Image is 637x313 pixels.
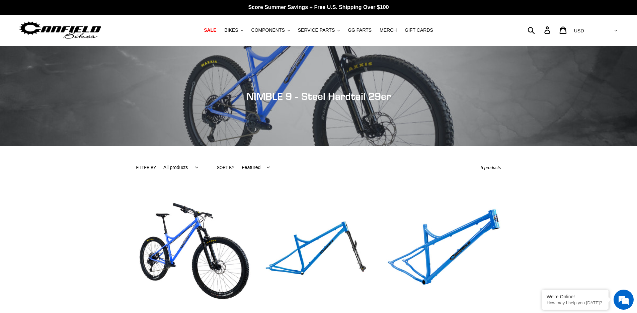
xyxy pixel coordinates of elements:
[547,300,604,305] p: How may I help you today?
[547,294,604,299] div: We're Online!
[401,26,436,35] a: GIFT CARDS
[376,26,400,35] a: MERCH
[224,27,238,33] span: BIKES
[481,165,501,170] span: 5 products
[204,27,216,33] span: SALE
[405,27,433,33] span: GIFT CARDS
[221,26,246,35] button: BIKES
[344,26,375,35] a: GG PARTS
[248,26,293,35] button: COMPONENTS
[201,26,220,35] a: SALE
[246,90,391,102] span: NIMBLE 9 - Steel Hardtail 29er
[217,165,234,171] label: Sort by
[18,20,102,41] img: Canfield Bikes
[298,27,335,33] span: SERVICE PARTS
[251,27,285,33] span: COMPONENTS
[380,27,397,33] span: MERCH
[295,26,343,35] button: SERVICE PARTS
[348,27,372,33] span: GG PARTS
[531,23,548,37] input: Search
[136,165,156,171] label: Filter by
